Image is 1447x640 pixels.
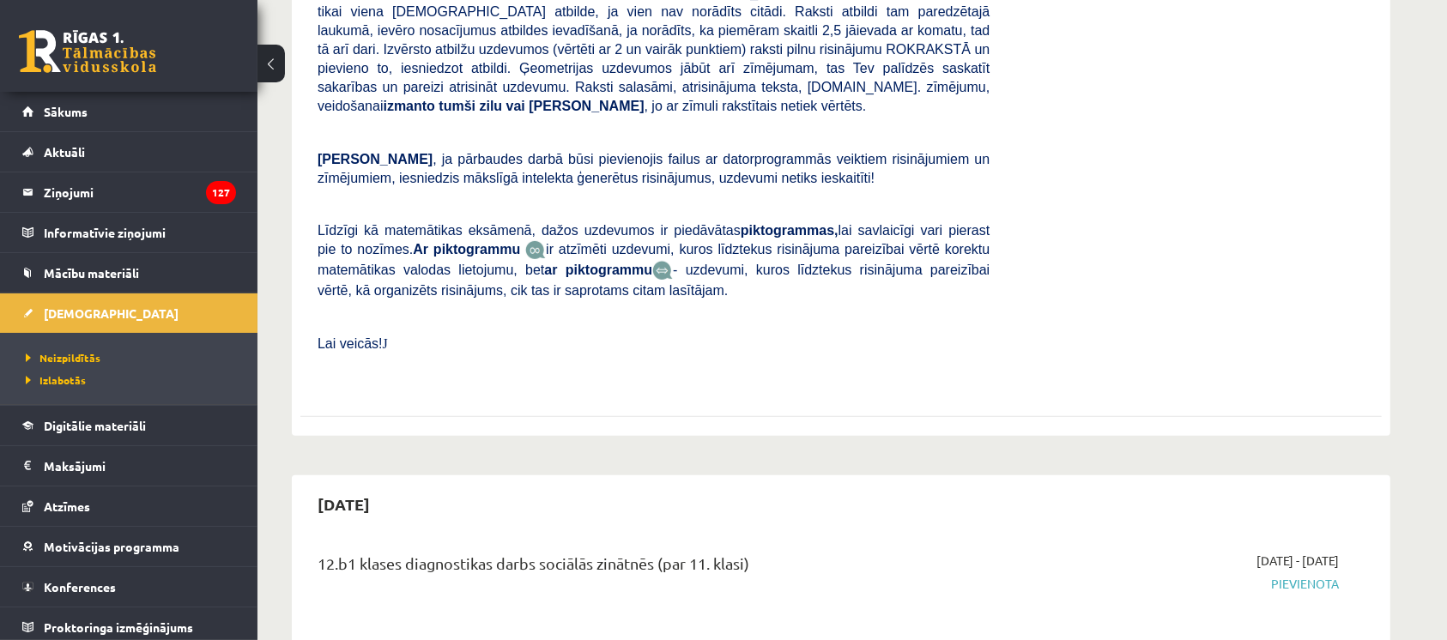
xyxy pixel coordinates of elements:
[22,213,236,252] a: Informatīvie ziņojumi
[22,527,236,566] a: Motivācijas programma
[439,99,644,113] b: tumši zilu vai [PERSON_NAME]
[44,213,236,252] legend: Informatīvie ziņojumi
[652,261,673,281] img: wKvN42sLe3LLwAAAABJRU5ErkJggg==
[413,242,520,257] b: Ar piktogrammu
[318,552,990,583] div: 12.b1 klases diagnostikas darbs sociālās zinātnēs (par 11. klasi)
[22,446,236,486] a: Maksājumi
[44,265,139,281] span: Mācību materiāli
[44,418,146,433] span: Digitālie materiāli
[26,372,240,388] a: Izlabotās
[525,240,546,260] img: JfuEzvunn4EvwAAAAASUVORK5CYII=
[22,486,236,526] a: Atzīmes
[26,351,100,365] span: Neizpildītās
[300,484,387,524] h2: [DATE]
[44,498,90,514] span: Atzīmes
[44,619,193,635] span: Proktoringa izmēģinājums
[318,223,990,257] span: Līdzīgi kā matemātikas eksāmenā, dažos uzdevumos ir piedāvātas lai savlaicīgi vari pierast pie to...
[206,181,236,204] i: 127
[383,336,388,351] span: J
[22,567,236,607] a: Konferences
[22,172,236,212] a: Ziņojumi127
[384,99,435,113] b: izmanto
[26,350,240,365] a: Neizpildītās
[44,579,116,595] span: Konferences
[741,223,839,238] b: piktogrammas,
[22,253,236,293] a: Mācību materiāli
[19,30,156,73] a: Rīgas 1. Tālmācības vidusskola
[44,144,85,160] span: Aktuāli
[1256,552,1339,570] span: [DATE] - [DATE]
[44,446,236,486] legend: Maksājumi
[318,242,990,277] span: ir atzīmēti uzdevumi, kuros līdztekus risinājuma pareizībai vērtē korektu matemātikas valodas lie...
[44,104,88,119] span: Sākums
[318,152,433,166] span: [PERSON_NAME]
[22,406,236,445] a: Digitālie materiāli
[22,293,236,333] a: [DEMOGRAPHIC_DATA]
[318,152,990,185] span: , ja pārbaudes darbā būsi pievienojis failus ar datorprogrammās veiktiem risinājumiem un zīmējumi...
[44,172,236,212] legend: Ziņojumi
[44,305,179,321] span: [DEMOGRAPHIC_DATA]
[318,336,383,351] span: Lai veicās!
[22,132,236,172] a: Aktuāli
[26,373,86,387] span: Izlabotās
[44,539,179,554] span: Motivācijas programma
[1015,575,1339,593] span: Pievienota
[544,263,652,277] b: ar piktogrammu
[22,92,236,131] a: Sākums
